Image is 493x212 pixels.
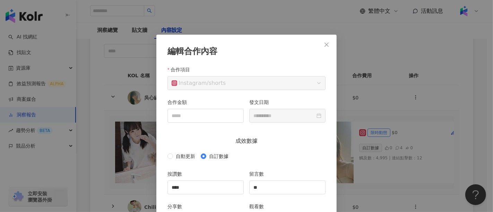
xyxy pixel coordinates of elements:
[249,98,274,106] label: 發文日期
[250,181,325,194] input: 留言數
[230,136,263,145] span: 成效數據
[168,109,243,122] input: 合作金額
[167,66,195,73] label: 合作項目
[167,46,326,58] div: 編輯合作內容
[167,98,192,106] label: 合作金額
[320,38,334,52] button: Close
[249,203,269,210] label: 觀看數
[167,170,187,178] label: 按讚數
[167,203,187,210] label: 分享數
[249,170,269,178] label: 留言數
[173,152,198,160] span: 自動更新
[168,181,243,194] input: 按讚數
[172,77,321,90] span: / shorts
[253,112,315,120] input: 發文日期
[206,152,231,160] span: 自訂數據
[324,42,329,47] span: close
[172,77,207,90] div: Instagram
